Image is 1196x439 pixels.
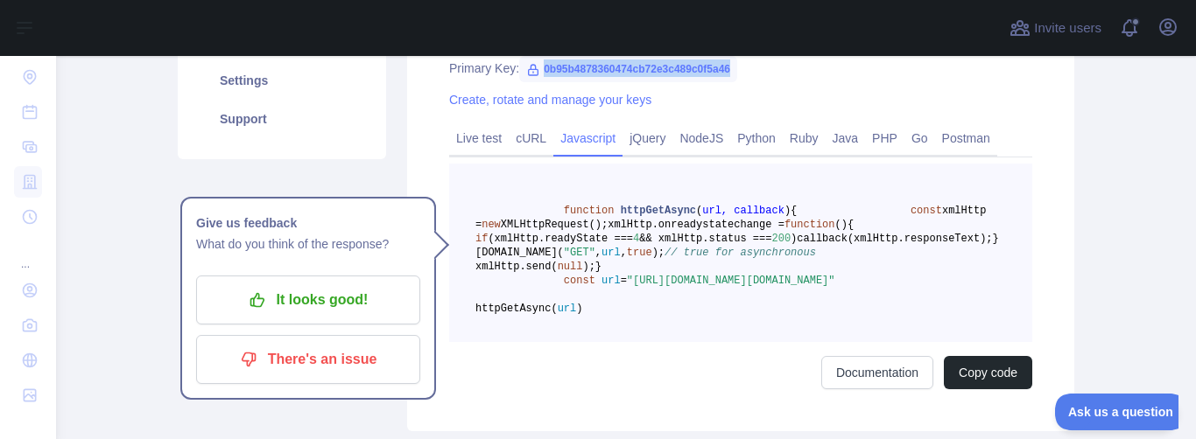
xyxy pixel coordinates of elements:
a: cURL [509,124,553,152]
span: ( [696,205,702,217]
a: Ruby [783,124,826,152]
span: { [848,219,854,231]
a: NodeJS [672,124,730,152]
span: 200 [771,233,791,245]
iframe: Toggle Customer Support [1055,394,1178,430]
span: } [993,233,999,245]
span: (xmlHttp.readyState === [488,233,633,245]
span: "GET" [564,247,595,259]
span: true [627,247,652,259]
button: Copy code [944,356,1032,389]
span: url, callback [702,205,784,217]
span: url [558,303,577,315]
h1: Give us feedback [196,213,420,233]
span: function [564,205,615,217]
span: httpGetAsync( [475,303,558,315]
span: ) [784,205,791,217]
a: Documentation [821,356,933,389]
span: url [602,247,621,259]
span: && xmlHttp.status === [639,233,771,245]
span: = [621,275,627,287]
span: { [791,205,797,217]
span: function [784,219,835,231]
span: ) [576,303,582,315]
a: Live test [449,124,509,152]
span: , [621,247,627,259]
span: // true for asynchronous [665,247,816,259]
span: xmlHttp.send( [475,261,558,273]
span: new [482,219,501,231]
div: ... [14,236,42,271]
a: jQuery [623,124,672,152]
span: ) [841,219,848,231]
span: XMLHttpRequest(); [501,219,608,231]
a: Create, rotate and manage your keys [449,93,651,107]
a: Go [904,124,935,152]
p: What do you think of the response? [196,233,420,254]
span: if [475,233,488,245]
span: , [595,247,602,259]
span: const [564,275,595,287]
span: [DOMAIN_NAME]( [475,247,564,259]
a: Postman [935,124,997,152]
span: callback(xmlHttp.responseText); [797,233,992,245]
span: ) [791,233,797,245]
div: Primary Key: [449,59,1032,77]
span: const [911,205,942,217]
a: Java [826,124,866,152]
span: 4 [633,233,639,245]
span: } [595,261,602,273]
span: "[URL][DOMAIN_NAME][DOMAIN_NAME]" [627,275,835,287]
span: ); [652,247,665,259]
a: Settings [199,61,365,100]
a: Support [199,100,365,138]
span: null [558,261,583,273]
span: httpGetAsync [621,205,696,217]
a: Javascript [553,124,623,152]
a: Python [730,124,783,152]
span: 0b95b4878360474cb72e3c489c0f5a46 [519,56,737,82]
button: Invite users [1006,14,1105,42]
span: Invite users [1034,18,1101,38]
span: ); [582,261,594,273]
a: PHP [865,124,904,152]
span: ( [834,219,841,231]
span: url [602,275,621,287]
span: xmlHttp.onreadystatechange = [608,219,784,231]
